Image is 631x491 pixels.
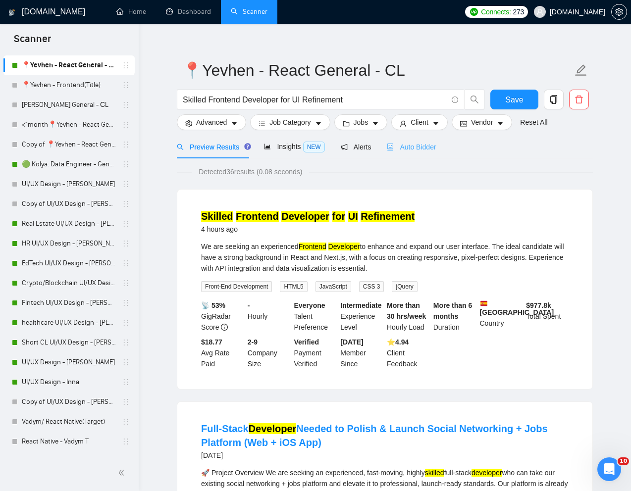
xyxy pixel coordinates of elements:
span: holder [122,398,130,406]
span: holder [122,319,130,327]
span: holder [122,339,130,346]
mark: Developer [249,423,297,434]
input: Search Freelance Jobs... [183,94,447,106]
span: holder [122,220,130,228]
a: Vadym/ React Native(Target) [22,412,116,432]
div: We are seeking an experienced to enhance and expand our user interface. The ideal candidate will ... [201,241,569,274]
button: copy [544,90,564,109]
div: Total Spent [524,300,571,333]
span: Scanner [6,32,59,52]
span: Insights [264,143,324,150]
span: caret-down [315,120,322,127]
mark: Developer [328,243,360,250]
div: Member Since [338,337,385,369]
a: Copy of 📍Yevhen - React General - СL [22,135,116,154]
b: $ 977.8k [526,301,551,309]
span: holder [122,418,130,426]
img: logo [8,4,15,20]
a: UI/UX Design - [PERSON_NAME] [22,352,116,372]
mark: UI [348,211,358,222]
a: [PERSON_NAME] General - СL [22,95,116,115]
span: caret-down [432,120,439,127]
a: Copy of UI/UX Design - [PERSON_NAME] [22,392,116,412]
a: 🟢 Kolya. Data Engineer - General [22,154,116,174]
div: Country [478,300,525,333]
span: holder [122,378,130,386]
div: Experience Level [338,300,385,333]
div: Talent Preference [292,300,339,333]
b: ⭐️ 4.94 [387,338,409,346]
button: userClientcaret-down [391,114,448,130]
span: delete [570,95,588,104]
span: holder [122,240,130,247]
b: More than 30 hrs/week [387,301,426,320]
b: Verified [294,338,319,346]
a: Crypto/Blockchain UI/UX Design - [PERSON_NAME] [22,273,116,293]
span: caret-down [497,120,504,127]
div: Hourly Load [385,300,431,333]
mark: Skilled [201,211,233,222]
span: holder [122,279,130,287]
span: Auto Bidder [387,143,436,151]
div: GigRadar Score [199,300,246,333]
span: holder [122,81,130,89]
mark: skilled [425,469,444,477]
span: HTML5 [280,281,307,292]
span: holder [122,200,130,208]
mark: Developer [281,211,329,222]
a: Skilled Frontend Developer for UI Refinement [201,211,415,222]
span: holder [122,180,130,188]
div: Tooltip anchor [243,142,252,151]
a: Reset All [520,117,547,128]
span: idcard [460,120,467,127]
mark: Frontend [299,243,326,250]
a: 📍Yevhen - Frontend(Title) [22,75,116,95]
span: holder [122,438,130,445]
div: Avg Rate Paid [199,337,246,369]
span: holder [122,160,130,168]
span: Advanced [196,117,227,128]
span: Jobs [354,117,368,128]
mark: developer [472,469,502,477]
button: idcardVendorcaret-down [452,114,512,130]
span: holder [122,141,130,148]
span: search [465,95,484,104]
span: 273 [513,6,524,17]
b: Everyone [294,301,325,309]
span: setting [612,8,627,16]
a: Fintech UI/UX Design - [PERSON_NAME] [22,293,116,313]
span: holder [122,299,130,307]
a: 📍Yevhen - React General - СL [22,55,116,75]
span: caret-down [231,120,238,127]
a: Copy of UI/UX Design - [PERSON_NAME] [22,194,116,214]
span: holder [122,101,130,109]
span: caret-down [372,120,379,127]
span: Vendor [471,117,493,128]
span: user [400,120,407,127]
span: 10 [618,457,629,465]
a: Short CL UI/UX Design - [PERSON_NAME] [22,333,116,352]
span: Save [505,94,523,106]
b: More than 6 months [433,301,473,320]
a: homeHome [116,7,146,16]
div: Client Feedback [385,337,431,369]
mark: Frontend [236,211,279,222]
span: info-circle [221,324,228,331]
span: NEW [303,142,325,152]
span: Job Category [269,117,311,128]
a: React Native - Vadym T [22,432,116,451]
div: Company Size [246,337,292,369]
a: <1month📍Yevhen - React General - СL [22,115,116,135]
button: settingAdvancedcaret-down [177,114,246,130]
a: UI/UX Design - [PERSON_NAME] [22,174,116,194]
div: 4 hours ago [201,223,415,235]
span: copy [544,95,563,104]
span: Connects: [481,6,511,17]
span: Front-End Development [201,281,272,292]
span: info-circle [452,97,458,103]
mark: Refinement [361,211,415,222]
span: robot [387,144,394,150]
a: UI/UX Design - Inna [22,372,116,392]
a: EdTech UI/UX Design - [PERSON_NAME] [22,253,116,273]
span: area-chart [264,143,271,150]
